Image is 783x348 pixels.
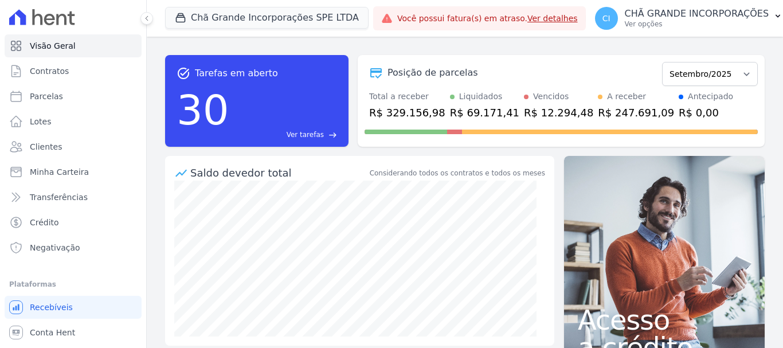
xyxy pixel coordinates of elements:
[387,66,478,80] div: Posição de parcelas
[195,67,278,80] span: Tarefas em aberto
[5,85,142,108] a: Parcelas
[165,7,369,29] button: Chã Grande Incorporações SPE LTDA
[369,91,445,103] div: Total a receber
[30,40,76,52] span: Visão Geral
[5,60,142,83] a: Contratos
[5,135,142,158] a: Clientes
[459,91,503,103] div: Liquidados
[9,277,137,291] div: Plataformas
[30,141,62,153] span: Clientes
[533,91,569,103] div: Vencidos
[234,130,337,140] a: Ver tarefas east
[177,80,229,140] div: 30
[30,302,73,313] span: Recebíveis
[688,91,733,103] div: Antecipado
[5,296,142,319] a: Recebíveis
[5,161,142,183] a: Minha Carteira
[30,217,59,228] span: Crédito
[190,165,367,181] div: Saldo devedor total
[625,8,769,19] p: CHÃ GRANDE INCORPORAÇÕES
[5,34,142,57] a: Visão Geral
[287,130,324,140] span: Ver tarefas
[679,105,733,120] div: R$ 0,00
[397,13,578,25] span: Você possui fatura(s) em atraso.
[328,131,337,139] span: east
[30,65,69,77] span: Contratos
[30,166,89,178] span: Minha Carteira
[625,19,769,29] p: Ver opções
[602,14,610,22] span: CI
[30,91,63,102] span: Parcelas
[30,116,52,127] span: Lotes
[450,105,519,120] div: R$ 69.171,41
[5,110,142,133] a: Lotes
[524,105,593,120] div: R$ 12.294,48
[5,236,142,259] a: Negativação
[5,321,142,344] a: Conta Hent
[30,191,88,203] span: Transferências
[527,14,578,23] a: Ver detalhes
[177,67,190,80] span: task_alt
[30,327,75,338] span: Conta Hent
[5,211,142,234] a: Crédito
[30,242,80,253] span: Negativação
[607,91,646,103] div: A receber
[5,186,142,209] a: Transferências
[370,168,545,178] div: Considerando todos os contratos e todos os meses
[578,306,751,334] span: Acesso
[369,105,445,120] div: R$ 329.156,98
[598,105,674,120] div: R$ 247.691,09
